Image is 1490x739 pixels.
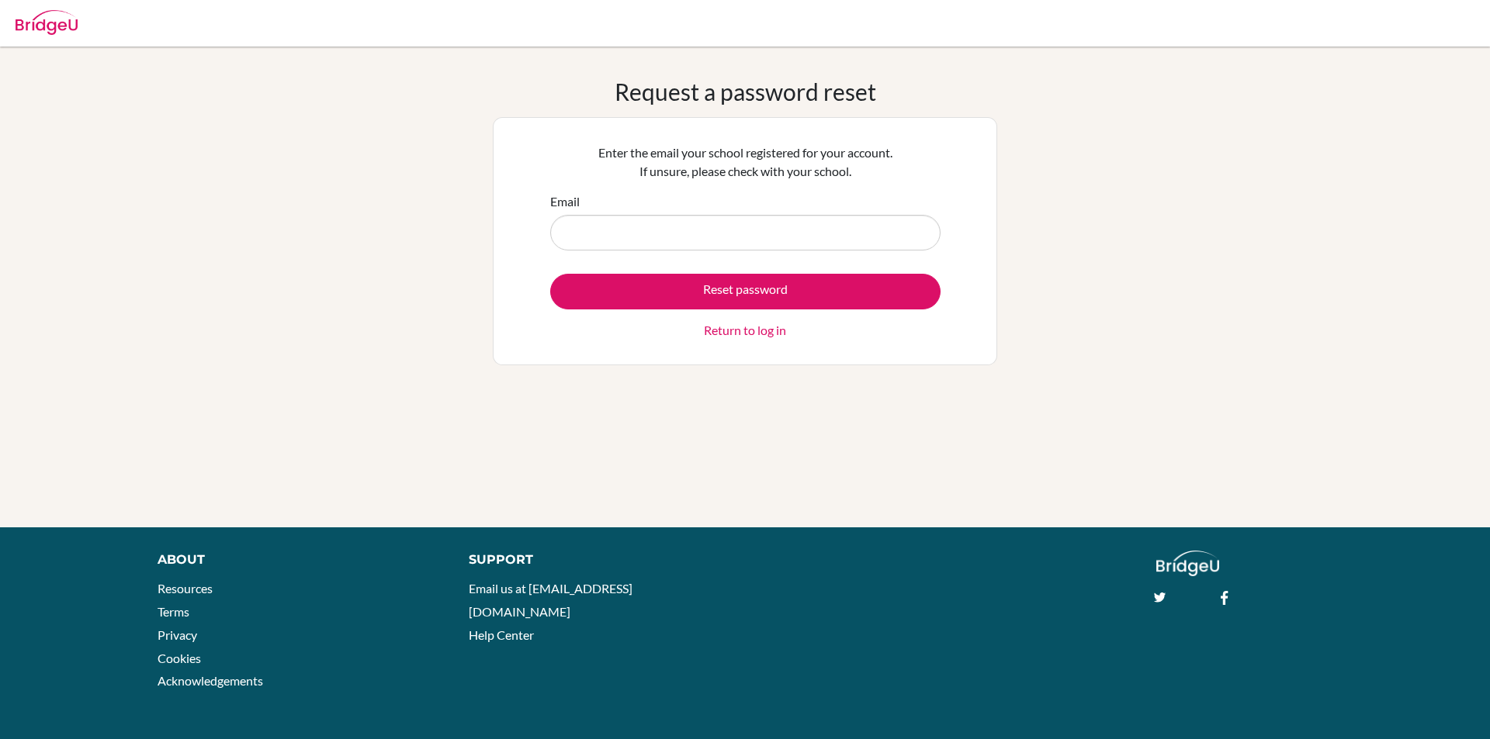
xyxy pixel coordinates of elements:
[550,192,580,211] label: Email
[16,10,78,35] img: Bridge-U
[158,673,263,688] a: Acknowledgements
[469,551,727,569] div: Support
[550,143,941,181] p: Enter the email your school registered for your account. If unsure, please check with your school.
[158,551,434,569] div: About
[469,581,632,619] a: Email us at [EMAIL_ADDRESS][DOMAIN_NAME]
[158,581,213,596] a: Resources
[704,321,786,340] a: Return to log in
[615,78,876,105] h1: Request a password reset
[158,604,189,619] a: Terms
[550,274,941,309] button: Reset password
[469,627,534,642] a: Help Center
[158,651,201,665] a: Cookies
[158,627,197,642] a: Privacy
[1156,551,1219,576] img: logo_white@2x-f4f0deed5e89b7ecb1c2cc34c3e3d731f90f0f143d5ea2071677605dd97b5244.png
